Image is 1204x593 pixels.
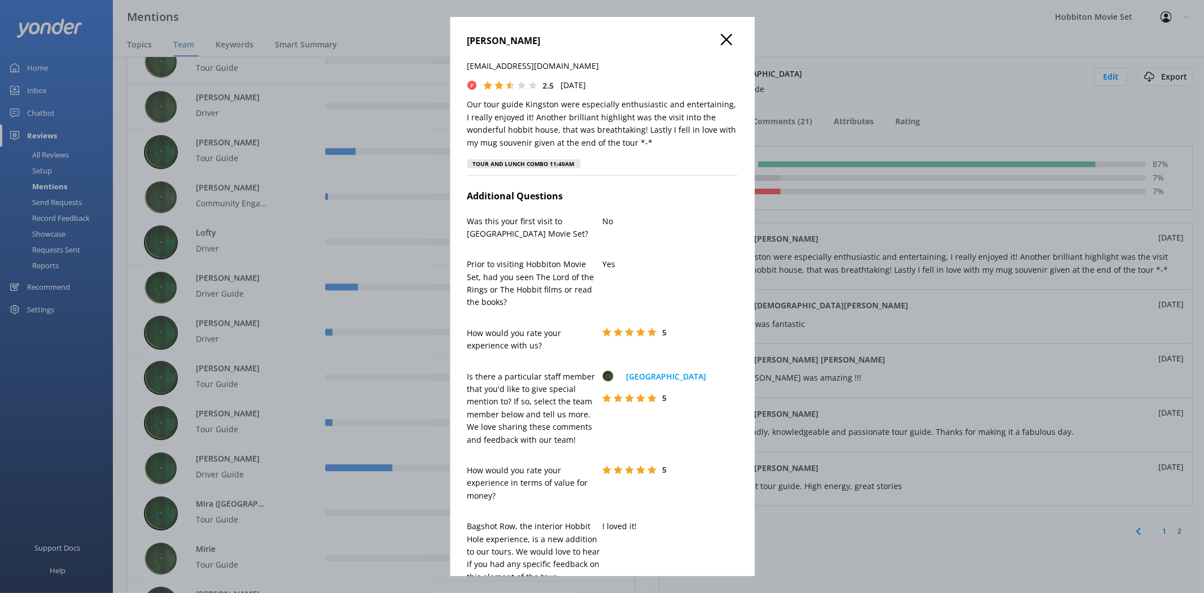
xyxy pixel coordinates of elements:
h4: Additional Questions [467,189,738,204]
p: Is there a particular staff member that you'd like to give special mention to? If so, select the ... [467,370,603,446]
p: Was this your first visit to [GEOGRAPHIC_DATA] Movie Set? [467,215,603,241]
p: [EMAIL_ADDRESS][DOMAIN_NAME] [467,60,738,72]
p: How would you rate your experience in terms of value for money? [467,464,603,502]
p: How would you rate your experience with us? [467,327,603,352]
p: [DATE] [561,79,586,91]
p: Prior to visiting Hobbiton Movie Set, had you seen The Lord of the Rings or The Hobbit films or r... [467,258,603,309]
div: Tour and Lunch Combo 11:40am [467,159,580,168]
p: I loved it! [602,520,738,533]
img: 538-1712204262.png [602,370,614,382]
p: Our tour guide Kingston were especially enthusiastic and entertaining, I really enjoyed it! Anoth... [467,98,738,149]
p: Yes [602,258,738,271]
p: No [602,215,738,228]
span: 2.5 [543,80,554,91]
a: [GEOGRAPHIC_DATA] [626,370,706,383]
